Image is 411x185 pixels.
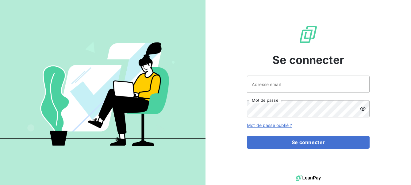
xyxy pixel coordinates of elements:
[296,173,321,183] img: logo
[298,25,318,44] img: Logo LeanPay
[247,123,292,128] a: Mot de passe oublié ?
[272,52,344,68] span: Se connecter
[247,76,370,93] input: placeholder
[247,136,370,149] button: Se connecter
